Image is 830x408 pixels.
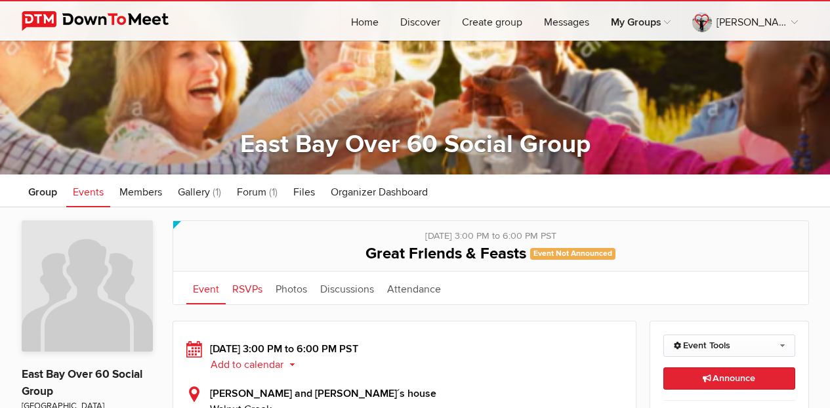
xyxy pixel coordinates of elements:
[66,174,110,207] a: Events
[119,186,162,199] span: Members
[186,221,795,243] div: [DATE] 3:00 PM to 6:00 PM PST
[390,1,451,41] a: Discover
[341,1,389,41] a: Home
[365,244,526,263] span: Great Friends & Feasts
[663,367,795,390] a: Announce
[324,174,434,207] a: Organizer Dashboard
[171,174,228,207] a: Gallery (1)
[287,174,322,207] a: Files
[186,341,623,373] div: [DATE] 3:00 PM to 6:00 PM PST
[533,1,600,41] a: Messages
[186,272,226,304] a: Event
[240,129,591,159] a: East Bay Over 60 Social Group
[210,387,436,400] b: [PERSON_NAME] and [PERSON_NAME]´s house
[28,186,57,199] span: Group
[663,335,795,357] a: Event Tools
[293,186,315,199] span: Files
[600,1,681,41] a: My Groups
[269,186,278,199] span: (1)
[451,1,533,41] a: Create group
[530,248,615,259] span: Event Not Announced
[230,174,284,207] a: Forum (1)
[113,174,169,207] a: Members
[22,11,189,31] img: DownToMeet
[22,220,153,352] img: East Bay Over 60 Social Group
[22,367,142,398] a: East Bay Over 60 Social Group
[682,1,808,41] a: [PERSON_NAME]
[703,373,755,384] span: Announce
[381,272,447,304] a: Attendance
[22,174,64,207] a: Group
[314,272,381,304] a: Discussions
[269,272,314,304] a: Photos
[331,186,428,199] span: Organizer Dashboard
[226,272,269,304] a: RSVPs
[237,186,266,199] span: Forum
[178,186,210,199] span: Gallery
[73,186,104,199] span: Events
[210,359,305,371] button: Add to calendar
[213,186,221,199] span: (1)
